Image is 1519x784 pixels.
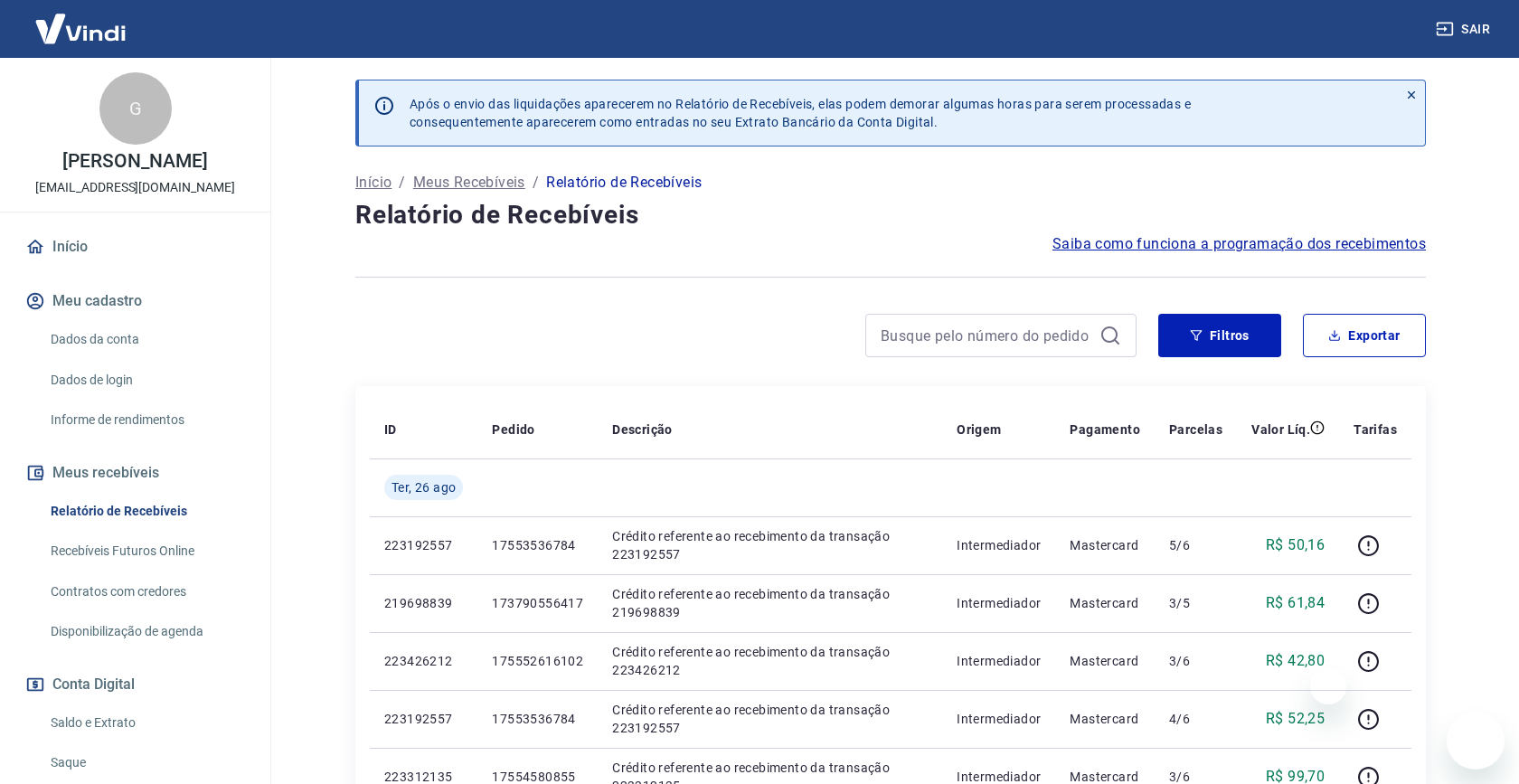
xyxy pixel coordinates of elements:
p: 223192557 [384,536,463,554]
p: / [399,172,405,194]
p: Origem [957,420,1001,439]
p: R$ 52,25 [1266,708,1325,730]
p: 17553536784 [492,710,583,728]
a: Contratos com credores [43,573,249,610]
a: Disponibilização de agenda [43,613,249,650]
iframe: Close message [1310,668,1346,704]
p: Tarifas [1354,420,1397,439]
p: [EMAIL_ADDRESS][DOMAIN_NAME] [35,178,235,197]
a: Saiba como funciona a programação dos recebimentos [1052,233,1426,255]
button: Meus recebíveis [22,453,249,493]
p: Mastercard [1070,594,1140,612]
a: Recebíveis Futuros Online [43,533,249,570]
h4: Relatório de Recebíveis [355,197,1426,233]
p: Pedido [492,420,534,439]
a: Saque [43,744,249,781]
a: Início [355,172,392,194]
p: Intermediador [957,594,1041,612]
p: Intermediador [957,652,1041,670]
a: Início [22,227,249,267]
a: Meus Recebíveis [413,172,525,194]
p: R$ 61,84 [1266,592,1325,614]
button: Conta Digital [22,665,249,704]
p: Crédito referente ao recebimento da transação 219698839 [612,585,928,621]
a: Dados da conta [43,321,249,358]
p: 175552616102 [492,652,583,670]
a: Relatório de Recebíveis [43,493,249,530]
p: Descrição [612,420,673,439]
span: Ter, 26 ago [392,478,456,496]
p: 4/6 [1169,710,1222,728]
p: 3/5 [1169,594,1222,612]
button: Filtros [1158,314,1281,357]
p: [PERSON_NAME] [62,152,207,171]
iframe: Button to launch messaging window [1447,712,1505,770]
p: R$ 42,80 [1266,650,1325,672]
p: Mastercard [1070,536,1140,554]
p: 223192557 [384,710,463,728]
p: 3/6 [1169,652,1222,670]
p: Crédito referente ao recebimento da transação 223192557 [612,701,928,737]
p: Intermediador [957,710,1041,728]
p: 5/6 [1169,536,1222,554]
a: Informe de rendimentos [43,401,249,439]
p: 219698839 [384,594,463,612]
input: Busque pelo número do pedido [881,322,1092,349]
p: ID [384,420,397,439]
p: Mastercard [1070,652,1140,670]
p: 223426212 [384,652,463,670]
p: Pagamento [1070,420,1140,439]
p: Relatório de Recebíveis [546,172,702,194]
button: Meu cadastro [22,281,249,321]
p: 17553536784 [492,536,583,554]
a: Dados de login [43,362,249,399]
p: R$ 50,16 [1266,534,1325,556]
div: G [99,72,172,145]
p: 173790556417 [492,594,583,612]
p: Crédito referente ao recebimento da transação 223192557 [612,527,928,563]
p: Parcelas [1169,420,1222,439]
button: Sair [1432,13,1497,46]
p: Crédito referente ao recebimento da transação 223426212 [612,643,928,679]
p: Após o envio das liquidações aparecerem no Relatório de Recebíveis, elas podem demorar algumas ho... [410,95,1191,131]
p: Mastercard [1070,710,1140,728]
p: / [533,172,539,194]
p: Intermediador [957,536,1041,554]
p: Valor Líq. [1251,420,1310,439]
img: Vindi [22,1,139,56]
a: Saldo e Extrato [43,704,249,741]
button: Exportar [1303,314,1426,357]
